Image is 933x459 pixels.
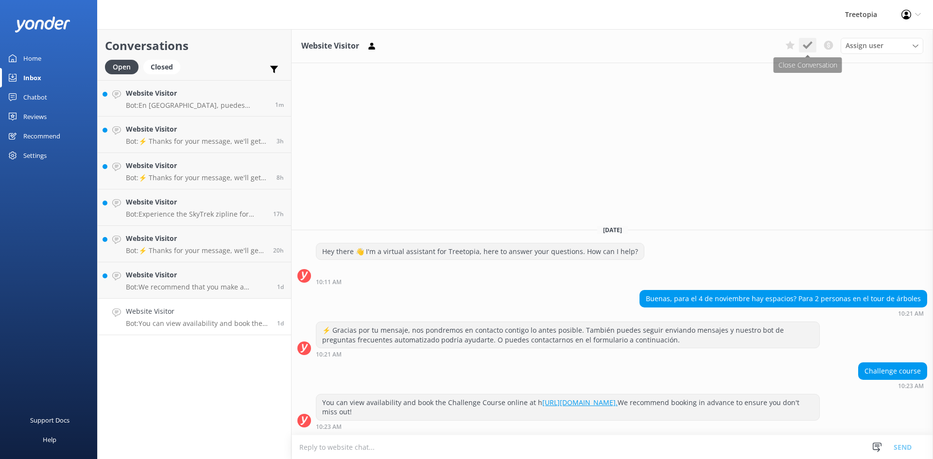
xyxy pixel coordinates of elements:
[316,423,820,430] div: Oct 13 2025 10:23am (UTC -06:00) America/Mexico_City
[98,262,291,299] a: Website VisitorBot:We recommend that you make a reservation in advance to ensure your place, as t...
[126,124,269,135] h4: Website Visitor
[126,233,266,244] h4: Website Visitor
[126,137,269,146] p: Bot: ⚡ Thanks for your message, we'll get back to you as soon as we can. You're also welcome to k...
[98,153,291,189] a: Website VisitorBot:⚡ Thanks for your message, we'll get back to you as soon as we can. You're als...
[98,189,291,226] a: Website VisitorBot:Experience the SkyTrek zipline for $100.57 for adults or $80.23 for kids. Taxe...
[105,60,138,74] div: Open
[640,290,927,307] div: Buenas, para el 4 de noviembre hay espacios? Para 2 personas en el tour de árboles
[23,107,47,126] div: Reviews
[23,126,60,146] div: Recommend
[43,430,56,449] div: Help
[275,101,284,109] span: Oct 14 2025 04:26pm (UTC -06:00) America/Mexico_City
[859,363,927,379] div: Challenge course
[23,87,47,107] div: Chatbot
[597,226,628,234] span: [DATE]
[301,40,359,52] h3: Website Visitor
[316,351,820,357] div: Oct 13 2025 10:21am (UTC -06:00) America/Mexico_City
[316,424,342,430] strong: 10:23 AM
[277,283,284,291] span: Oct 13 2025 02:56pm (UTC -06:00) America/Mexico_City
[126,306,270,317] h4: Website Visitor
[143,60,180,74] div: Closed
[126,210,266,219] p: Bot: Experience the SkyTrek zipline for $100.57 for adults or $80.23 for kids. Taxes are not incl...
[105,61,143,72] a: Open
[316,352,342,357] strong: 10:21 AM
[98,117,291,153] a: Website VisitorBot:⚡ Thanks for your message, we'll get back to you as soon as we can. You're als...
[898,383,924,389] strong: 10:23 AM
[126,197,266,207] h4: Website Visitor
[316,243,644,260] div: Hey there 👋 I'm a virtual assistant for Treetopia, here to answer your questions. How can I help?
[143,61,185,72] a: Closed
[316,394,819,420] div: You can view availability and book the Challenge Course online at h We recommend booking in advan...
[276,173,284,182] span: Oct 14 2025 08:09am (UTC -06:00) America/Mexico_City
[858,382,927,389] div: Oct 13 2025 10:23am (UTC -06:00) America/Mexico_City
[126,173,269,182] p: Bot: ⚡ Thanks for your message, we'll get back to you as soon as we can. You're also welcome to k...
[846,40,883,51] span: Assign user
[126,283,270,291] p: Bot: We recommend that you make a reservation in advance to ensure your place, as the tours tend ...
[273,246,284,255] span: Oct 13 2025 07:37pm (UTC -06:00) America/Mexico_City
[126,160,269,171] h4: Website Visitor
[23,146,47,165] div: Settings
[98,299,291,335] a: Website VisitorBot:You can view availability and book the Challenge Course online at hhttps://[DO...
[316,279,342,285] strong: 10:11 AM
[126,88,268,99] h4: Website Visitor
[23,49,41,68] div: Home
[126,270,270,280] h4: Website Visitor
[30,410,69,430] div: Support Docs
[841,38,923,53] div: Assign User
[639,310,927,317] div: Oct 13 2025 10:21am (UTC -06:00) America/Mexico_City
[316,322,819,348] div: ⚡ Gracias por tu mensaje, nos pondremos en contacto contigo lo antes posible. También puedes segu...
[98,226,291,262] a: Website VisitorBot:⚡ Thanks for your message, we'll get back to you as soon as we can. You're als...
[15,17,70,33] img: yonder-white-logo.png
[23,68,41,87] div: Inbox
[898,311,924,317] strong: 10:21 AM
[98,80,291,117] a: Website VisitorBot:En [GEOGRAPHIC_DATA], puedes disfrutar de múltiples actividades en un solo día...
[126,101,268,110] p: Bot: En [GEOGRAPHIC_DATA], puedes disfrutar de múltiples actividades en un solo día si comienzas ...
[542,398,618,407] a: [URL][DOMAIN_NAME].
[316,278,644,285] div: Oct 13 2025 10:11am (UTC -06:00) America/Mexico_City
[277,319,284,327] span: Oct 13 2025 10:23am (UTC -06:00) America/Mexico_City
[276,137,284,145] span: Oct 14 2025 12:45pm (UTC -06:00) America/Mexico_City
[273,210,284,218] span: Oct 13 2025 11:00pm (UTC -06:00) America/Mexico_City
[105,36,284,55] h2: Conversations
[126,246,266,255] p: Bot: ⚡ Thanks for your message, we'll get back to you as soon as we can. You're also welcome to k...
[126,319,270,328] p: Bot: You can view availability and book the Challenge Course online at hhttps://[DOMAIN_NAME][URL...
